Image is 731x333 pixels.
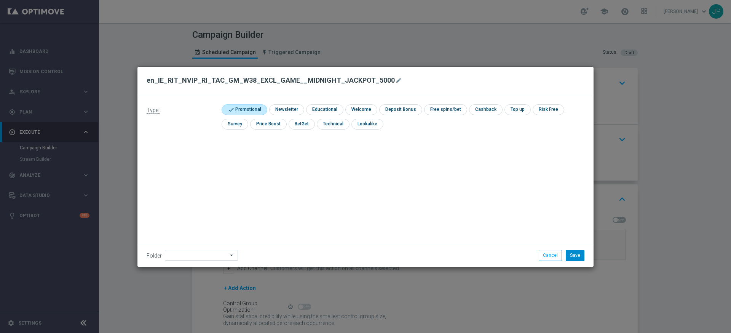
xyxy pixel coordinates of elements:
button: Save [566,250,584,261]
button: Cancel [539,250,562,261]
i: mode_edit [396,77,402,83]
button: mode_edit [395,76,404,85]
h2: en_IE_RIT_NVIP_RI_TAC_GM_W38_EXCL_GAME__MIDNIGHT_JACKPOT_5000 [147,76,395,85]
i: arrow_drop_down [228,250,236,260]
span: Type: [147,107,160,114]
label: Folder [147,253,162,259]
